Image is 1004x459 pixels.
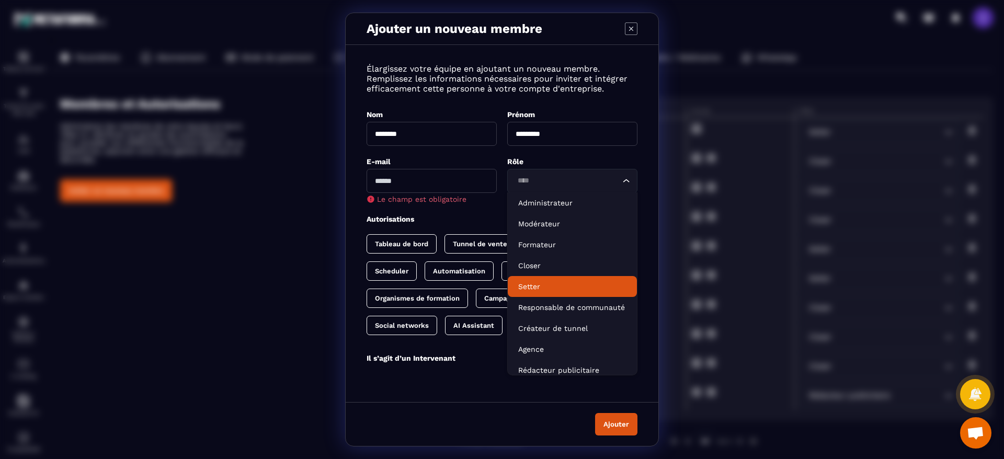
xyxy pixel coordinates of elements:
[518,302,626,313] p: Responsable de communauté
[518,219,626,229] p: Modérateur
[367,354,455,362] p: Il s’agit d’un Intervenant
[595,413,637,435] button: Ajouter
[484,294,553,302] p: Campagne e-mailing
[453,240,507,248] p: Tunnel de vente
[375,322,429,329] p: Social networks
[518,281,626,292] p: Setter
[377,195,466,203] span: Le champ est obligatoire
[375,294,460,302] p: Organismes de formation
[518,344,626,354] p: Agence
[453,322,494,329] p: AI Assistant
[518,323,626,334] p: Créateur de tunnel
[375,240,428,248] p: Tableau de bord
[518,198,626,208] p: Administrateur
[507,110,535,119] label: Prénom
[367,215,414,223] label: Autorisations
[518,260,626,271] p: Closer
[367,110,383,119] label: Nom
[367,64,637,94] p: Élargissez votre équipe en ajoutant un nouveau membre. Remplissez les informations nécessaires po...
[518,365,626,375] p: Rédacteur publicitaire
[514,175,620,187] input: Search for option
[960,417,991,449] div: Ouvrir le chat
[367,157,391,166] label: E-mail
[433,267,485,275] p: Automatisation
[507,157,523,166] label: Rôle
[375,267,408,275] p: Scheduler
[507,169,637,193] div: Search for option
[367,21,542,36] p: Ajouter un nouveau membre
[518,239,626,250] p: Formateur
